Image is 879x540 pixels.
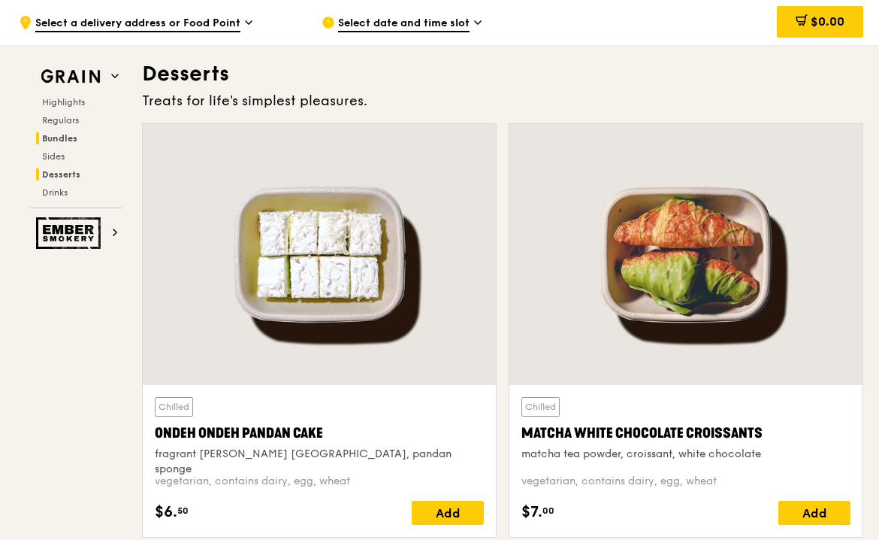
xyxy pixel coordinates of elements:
span: $0.00 [811,14,844,29]
span: Regulars [42,115,79,126]
div: Add [778,501,850,525]
span: Select a delivery address or Food Point [35,16,240,32]
span: 50 [177,505,189,517]
span: Drinks [42,187,68,198]
div: Chilled [521,397,560,417]
span: Select date and time slot [338,16,470,32]
div: Chilled [155,397,193,417]
span: Desserts [42,169,80,180]
span: 00 [542,505,554,517]
span: Highlights [42,97,85,108]
span: Bundles [42,133,77,144]
span: $7. [521,501,542,523]
span: Sides [42,151,65,162]
img: Grain web logo [36,63,105,90]
div: fragrant [PERSON_NAME] [GEOGRAPHIC_DATA], pandan sponge [155,447,484,477]
span: $6. [155,501,177,523]
div: Add [412,501,484,525]
div: vegetarian, contains dairy, egg, wheat [521,474,850,489]
img: Ember Smokery web logo [36,217,105,249]
div: Ondeh Ondeh Pandan Cake [155,423,484,444]
div: matcha tea powder, croissant, white chocolate [521,447,850,462]
div: vegetarian, contains dairy, egg, wheat [155,474,484,489]
div: Matcha White Chocolate Croissants [521,423,850,444]
h3: Desserts [142,60,863,87]
div: Treats for life's simplest pleasures. [142,90,863,111]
